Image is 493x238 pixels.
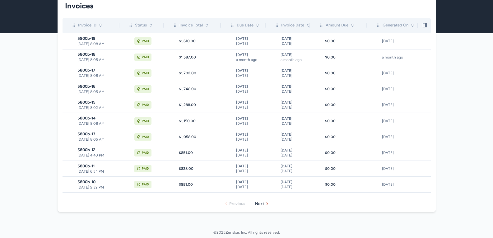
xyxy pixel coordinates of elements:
[325,119,336,124] span: $0.00
[236,137,264,142] span: [DATE]
[281,84,309,89] span: [DATE]
[142,86,149,91] div: Paid
[77,36,119,41] span: 5800b-19
[325,182,336,187] span: $0.00
[77,185,119,190] span: [DATE] 9:32 PM
[236,121,264,126] span: [DATE]
[77,84,119,89] span: 5800b-16
[77,52,119,57] span: 5800b-18
[367,49,418,65] td: a month ago
[367,129,418,145] td: [DATE]
[325,86,336,91] span: $0.00
[274,22,310,28] div: Invoice Date
[281,153,309,158] span: [DATE]
[77,169,119,174] span: [DATE] 6:54 PM
[325,55,336,60] span: $0.00
[281,57,309,62] span: a month ago
[142,166,149,171] div: Paid
[63,196,431,212] nav: Pagination
[236,68,264,73] span: [DATE]
[367,113,418,129] td: [DATE]
[325,166,336,171] span: $0.00
[255,201,264,207] div: Next
[281,89,309,94] span: [DATE]
[65,1,423,11] h1: Invoices
[48,227,446,238] div: © 2025 Zenskar, Inc. All rights reserved.
[325,150,336,155] span: $0.00
[281,132,309,137] span: [DATE]
[281,184,309,189] span: [DATE]
[179,150,221,155] div: $851.00
[173,22,209,28] div: Invoice Total
[77,137,119,142] span: [DATE] 8:05 AM
[179,102,221,107] div: $1,288.00
[325,102,336,107] span: $0.00
[77,57,119,62] span: [DATE] 8:05 AM
[77,132,119,137] span: 5800b-13
[77,105,119,110] span: [DATE] 8:02 AM
[325,134,336,139] span: $0.00
[77,121,119,126] span: [DATE] 8:08 AM
[179,166,221,171] div: $828.00
[77,153,119,158] span: [DATE] 4:40 PM
[281,169,309,174] span: [DATE]
[281,36,309,41] span: [DATE]
[281,41,309,46] span: [DATE]
[236,100,264,105] span: [DATE]
[142,134,149,139] div: Paid
[281,148,309,153] span: [DATE]
[77,147,119,152] span: 5800b-12
[77,68,119,73] span: 5800b-17
[142,182,149,187] div: Paid
[367,97,418,113] td: [DATE]
[236,153,264,158] span: [DATE]
[367,65,418,81] td: [DATE]
[77,116,119,121] span: 5800b-14
[236,57,264,62] span: a month ago
[63,18,431,196] div: scrollable content
[376,22,415,28] div: Generated On
[236,116,264,121] span: [DATE]
[281,52,309,57] span: [DATE]
[142,119,149,124] div: Paid
[142,150,149,155] div: Paid
[281,137,309,142] span: [DATE]
[77,73,119,78] span: [DATE] 8:08 AM
[236,84,264,89] span: [DATE]
[281,116,309,121] span: [DATE]
[281,100,309,105] span: [DATE]
[128,22,153,28] div: Status
[179,134,221,139] div: $1,058.00
[236,73,264,78] span: [DATE]
[236,164,264,169] span: [DATE]
[236,105,264,110] span: [DATE]
[281,68,309,73] span: [DATE]
[77,89,119,94] span: [DATE] 8:05 AM
[77,41,119,46] span: [DATE] 8:08 AM
[281,121,309,126] span: [DATE]
[367,33,418,49] td: [DATE]
[236,36,264,41] span: [DATE]
[367,161,418,177] td: [DATE]
[319,22,355,28] div: Amount Due
[71,22,103,28] div: Invoice ID
[325,39,336,44] span: $0.00
[77,164,119,169] span: 5800b-11
[142,55,149,60] div: Paid
[229,201,245,207] div: Previous
[77,180,119,184] span: 5800b-10
[179,86,221,91] div: $1,748.00
[179,39,221,44] div: $1,610.00
[325,71,336,76] span: $0.00
[236,41,264,46] span: [DATE]
[281,180,309,184] span: [DATE]
[281,105,309,110] span: [DATE]
[367,81,418,97] td: [DATE]
[142,39,149,44] div: Paid
[77,100,119,105] span: 5800b-15
[236,169,264,174] span: [DATE]
[236,89,264,94] span: [DATE]
[179,119,221,124] div: $1,150.00
[281,73,309,78] span: [DATE]
[179,182,221,187] div: $851.00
